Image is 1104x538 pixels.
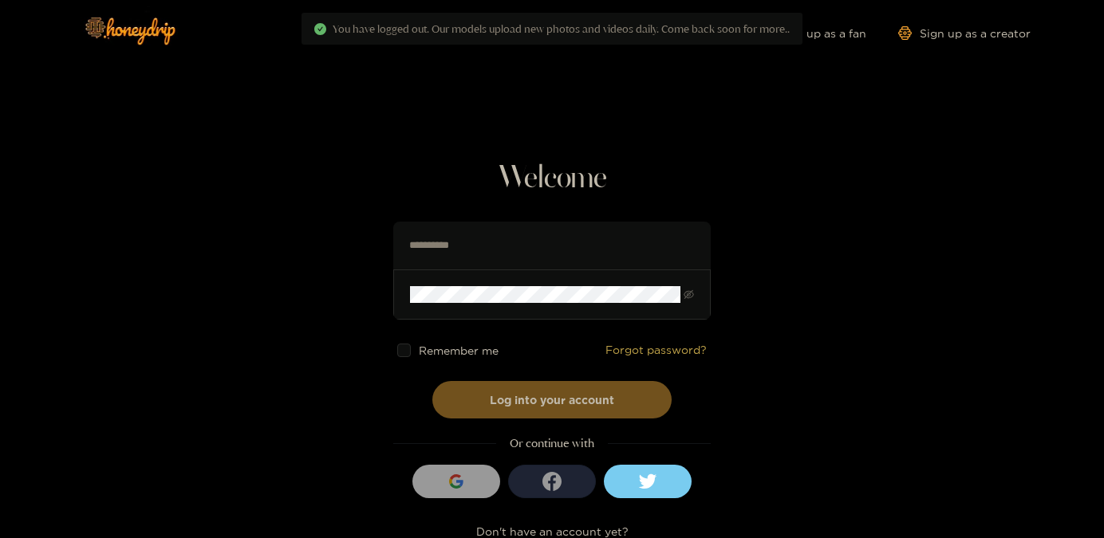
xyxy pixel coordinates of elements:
[393,159,711,198] h1: Welcome
[898,26,1031,40] a: Sign up as a creator
[757,26,866,40] a: Sign up as a fan
[314,23,326,35] span: check-circle
[684,289,694,300] span: eye-invisible
[393,434,711,453] div: Or continue with
[432,381,672,418] button: Log into your account
[333,22,790,35] span: You have logged out. Our models upload new photos and videos daily. Come back soon for more..
[419,344,499,356] span: Remember me
[605,344,707,357] a: Forgot password?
